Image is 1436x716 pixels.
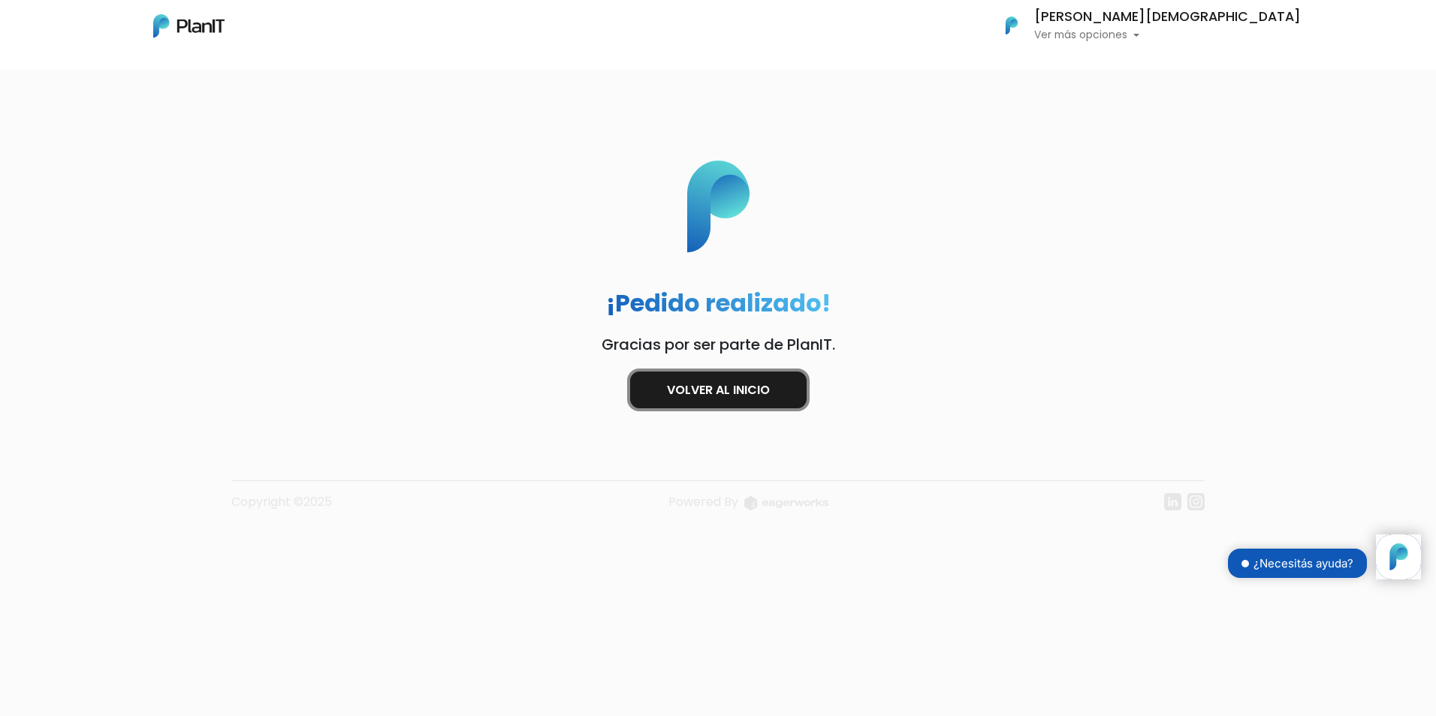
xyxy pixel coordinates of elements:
p: Gracias por ser parte de PlanIT. [542,335,895,353]
p: Copyright ©2025 [231,493,332,522]
a: Powered By [668,493,828,522]
img: PlanIt Logo [153,14,225,38]
iframe: trengo-widget-status [1151,534,1376,594]
button: PlanIt Logo [PERSON_NAME][DEMOGRAPHIC_DATA] Ver más opciones [986,6,1301,45]
img: PlanIt Logo [995,9,1028,42]
p: Ver más opciones [1034,30,1301,41]
img: logo_eagerworks-044938b0bf012b96b195e05891a56339191180c2d98ce7df62ca656130a436fa.svg [744,496,828,510]
img: linkedin-cc7d2dbb1a16aff8e18f147ffe980d30ddd5d9e01409788280e63c91fc390ff4.svg [1164,493,1181,510]
img: instagram-7ba2a2629254302ec2a9470e65da5de918c9f3c9a63008f8abed3140a32961bf.svg [1187,493,1205,510]
img: p_logo-cf95315c21ec54a07da33abe4a980685f2930ff06ee032fe1bfa050a97dd1b1f.svg [634,161,803,253]
a: Volver al inicio [630,372,807,408]
h2: ¡Pedido realizado! [606,289,831,317]
iframe: trengo-widget-launcher [1376,534,1421,579]
span: translation missing: es.layouts.footer.powered_by [668,493,738,510]
h6: [PERSON_NAME][DEMOGRAPHIC_DATA] [1034,11,1301,24]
